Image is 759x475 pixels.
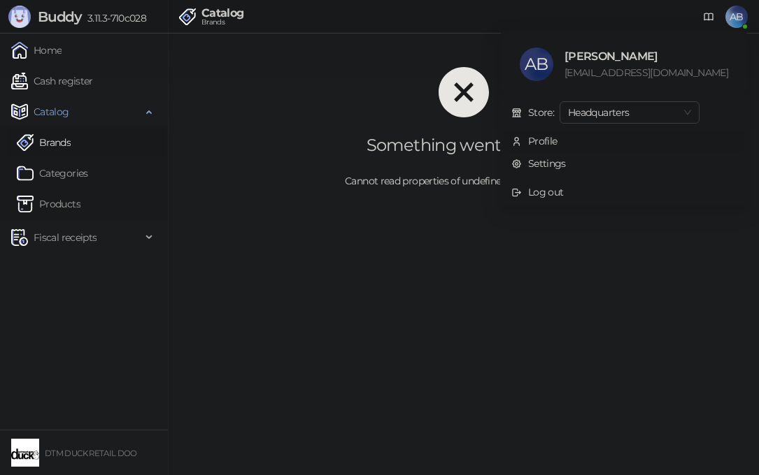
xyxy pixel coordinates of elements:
[528,184,564,200] div: Log out
[528,105,554,120] div: Store:
[34,224,97,251] span: Fiscal receipts
[201,8,244,19] div: Catalog
[439,67,489,117] span: close-circle
[190,173,737,189] div: Cannot read properties of undefined (reading 'name')
[11,67,93,95] a: Cash register
[565,65,728,80] div: [EMAIL_ADDRESS][DOMAIN_NAME]
[528,133,558,149] div: Profile
[34,98,69,126] span: Catalog
[17,196,34,212] img: Artikli
[17,159,88,187] a: Categories
[17,190,80,218] a: ArtikliProducts
[201,19,244,26] div: Brands
[82,12,146,24] span: 3.11.3-710c028
[11,439,39,467] img: 64x64-companyLogo-66ada3a5-0551-4a34-8c52-98bc28352977.jpeg
[565,47,728,65] div: [PERSON_NAME]
[511,157,566,170] a: Settings
[8,6,31,28] img: Logo
[45,448,137,458] small: DTM DUCK RETAIL DOO
[38,8,82,25] span: Buddy
[725,6,748,28] span: AB
[17,129,71,156] a: Brands
[520,47,553,81] span: AB
[190,134,737,156] div: Something went wrong.
[568,102,691,123] span: Headquarters
[11,36,62,64] a: Home
[697,6,720,28] a: Documentation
